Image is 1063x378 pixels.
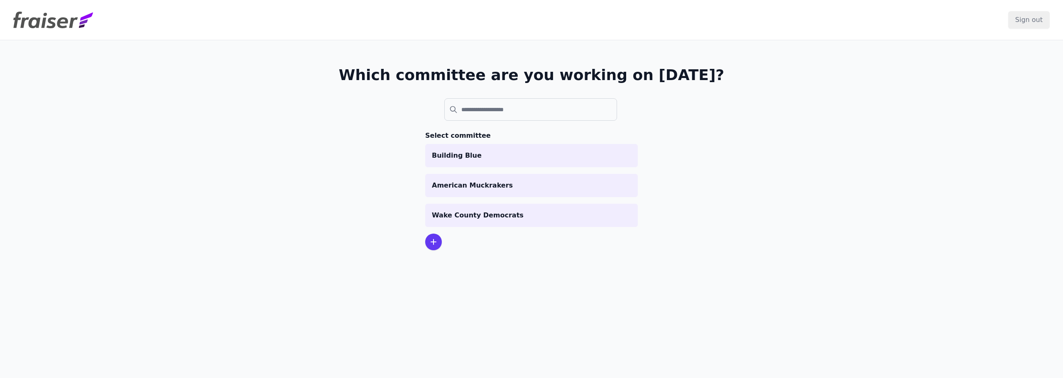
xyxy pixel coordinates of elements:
h3: Select committee [425,131,638,141]
a: Building Blue [425,144,638,167]
h1: Which committee are you working on [DATE]? [339,67,725,83]
a: American Muckrakers [425,174,638,197]
p: Building Blue [432,151,631,161]
p: Wake County Democrats [432,210,631,220]
img: Fraiser Logo [13,12,93,28]
input: Sign out [1008,11,1050,29]
p: American Muckrakers [432,180,631,190]
a: Wake County Democrats [425,204,638,227]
